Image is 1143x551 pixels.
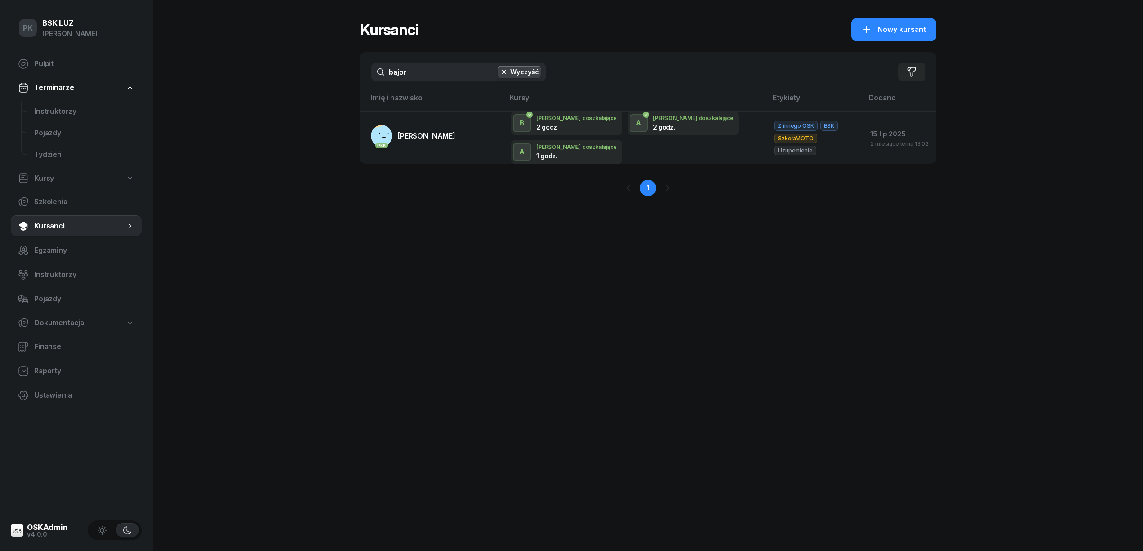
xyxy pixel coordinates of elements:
[27,122,142,144] a: Pojazdy
[11,385,142,406] a: Ustawienia
[877,24,926,36] span: Nowy kursant
[34,293,135,305] span: Pojazdy
[851,18,936,41] button: Nowy kursant
[371,63,546,81] input: Szukaj
[23,24,33,32] span: PK
[27,101,142,122] a: Instruktorzy
[640,180,656,196] a: 1
[34,269,135,281] span: Instruktorzy
[536,115,617,121] div: [PERSON_NAME] doszkalające
[34,173,54,184] span: Kursy
[371,125,455,147] a: PKK[PERSON_NAME]
[653,115,733,121] div: [PERSON_NAME] doszkalające
[870,128,929,140] div: 15 lip 2025
[34,390,135,401] span: Ustawienia
[34,106,135,117] span: Instruktorzy
[11,191,142,213] a: Szkolenia
[375,143,388,148] div: PKK
[34,245,135,256] span: Egzaminy
[11,360,142,382] a: Raporty
[536,152,583,160] div: 1 godz.
[11,264,142,286] a: Instruktorzy
[11,336,142,358] a: Finanse
[398,131,455,140] span: [PERSON_NAME]
[34,220,126,232] span: Kursanci
[34,149,135,161] span: Tydzień
[774,134,817,143] span: SzkołaMOTO
[34,317,84,329] span: Dokumentacja
[11,168,142,189] a: Kursy
[11,313,142,333] a: Dokumentacja
[516,116,528,131] div: B
[11,524,23,537] img: logo-xs@2x.png
[820,121,838,130] span: BSK
[34,365,135,377] span: Raporty
[863,92,936,111] th: Dodano
[42,28,98,40] div: [PERSON_NAME]
[774,146,816,155] span: Uzupełnienie
[11,215,142,237] a: Kursanci
[516,144,528,160] div: A
[360,92,504,111] th: Imię i nazwisko
[653,123,700,131] div: 2 godz.
[774,121,817,130] span: Z innego OSK
[513,114,531,132] button: B
[11,77,142,98] a: Terminarze
[34,82,74,94] span: Terminarze
[513,143,531,161] button: A
[11,240,142,261] a: Egzaminy
[498,66,541,78] button: Wyczyść
[767,92,863,111] th: Etykiety
[27,144,142,166] a: Tydzień
[11,288,142,310] a: Pojazdy
[536,144,617,150] div: [PERSON_NAME] doszkalające
[504,92,767,111] th: Kursy
[630,114,648,132] button: A
[870,141,929,147] div: 2 miesiące temu 13:02
[11,53,142,75] a: Pulpit
[34,341,135,353] span: Finanse
[27,531,68,538] div: v4.0.0
[42,19,98,27] div: BSK LUZ
[27,524,68,531] div: OSKAdmin
[360,22,418,38] h1: Kursanci
[34,127,135,139] span: Pojazdy
[34,196,135,208] span: Szkolenia
[632,116,645,131] div: A
[536,123,583,131] div: 2 godz.
[34,58,135,70] span: Pulpit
